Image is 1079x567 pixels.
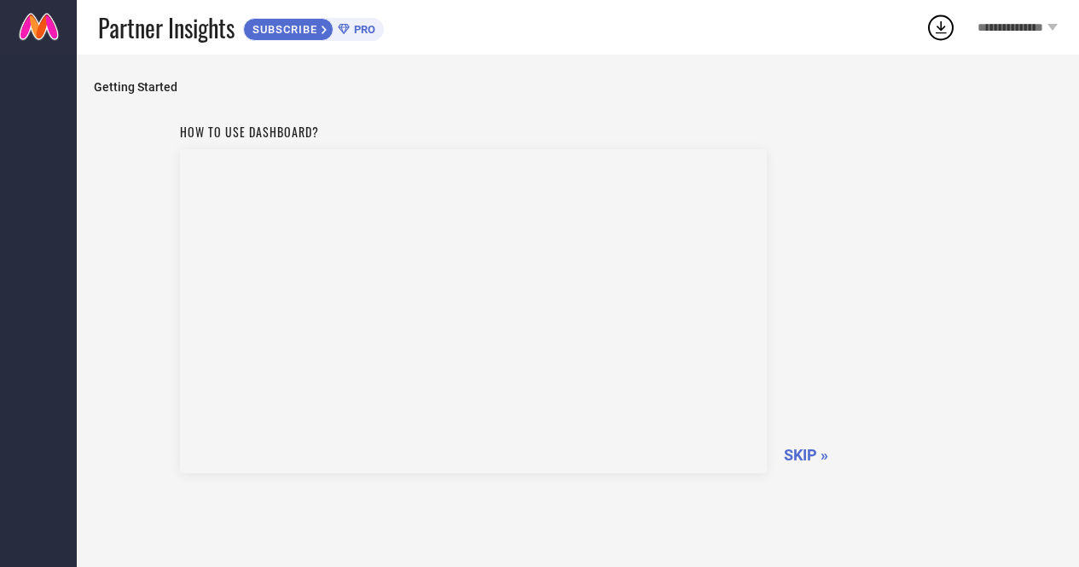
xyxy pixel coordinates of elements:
a: SUBSCRIBEPRO [243,14,384,41]
h1: How to use dashboard? [180,123,767,141]
span: SKIP » [784,446,828,464]
span: PRO [350,23,375,36]
span: Partner Insights [98,10,235,45]
div: Open download list [925,12,956,43]
iframe: Workspace Section [180,149,767,473]
span: SUBSCRIBE [244,23,322,36]
span: Getting Started [94,80,1062,94]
